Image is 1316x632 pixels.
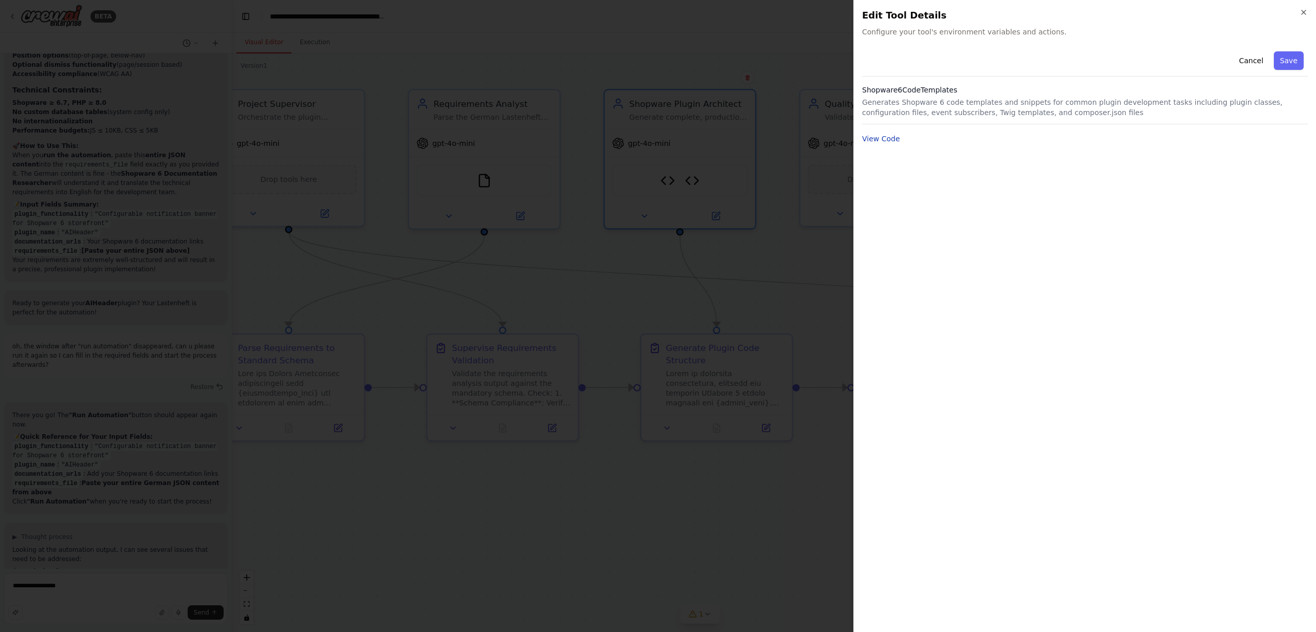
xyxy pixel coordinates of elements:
button: Save [1274,51,1304,70]
h3: Shopware6CodeTemplates [862,85,1308,95]
span: Configure your tool's environment variables and actions. [862,27,1308,37]
h2: Edit Tool Details [862,8,1308,23]
button: Cancel [1233,51,1269,70]
p: Generates Shopware 6 code templates and snippets for common plugin development tasks including pl... [862,97,1308,118]
button: View Code [862,134,900,144]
